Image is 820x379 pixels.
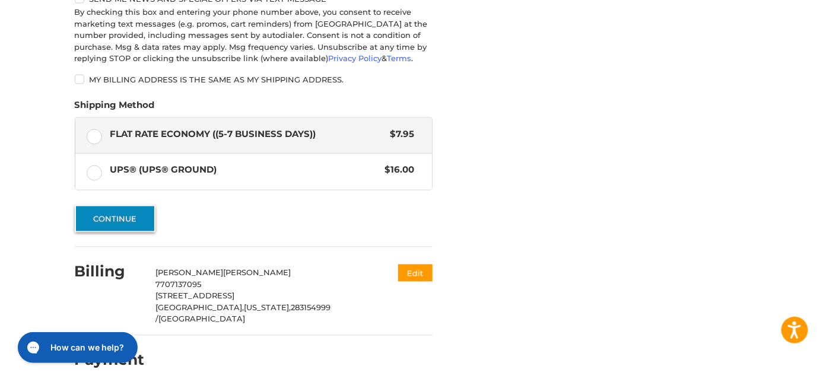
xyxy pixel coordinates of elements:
[75,263,144,281] h2: Billing
[223,268,291,278] span: [PERSON_NAME]
[329,53,382,63] a: Privacy Policy
[75,98,155,117] legend: Shipping Method
[12,328,141,367] iframe: Gorgias live chat messenger
[398,265,433,282] button: Edit
[155,268,223,278] span: [PERSON_NAME]
[155,291,234,301] span: [STREET_ADDRESS]
[110,128,384,141] span: Flat Rate Economy ((5-7 Business Days))
[110,164,379,177] span: UPS® (UPS® Ground)
[155,280,201,289] span: 7707137095
[379,164,415,177] span: $16.00
[155,303,244,313] span: [GEOGRAPHIC_DATA],
[244,303,291,313] span: [US_STATE],
[75,205,155,233] button: Continue
[384,128,415,141] span: $7.95
[75,75,433,84] label: My billing address is the same as my shipping address.
[387,53,412,63] a: Terms
[158,314,245,324] span: [GEOGRAPHIC_DATA]
[75,7,433,65] div: By checking this box and entering your phone number above, you consent to receive marketing text ...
